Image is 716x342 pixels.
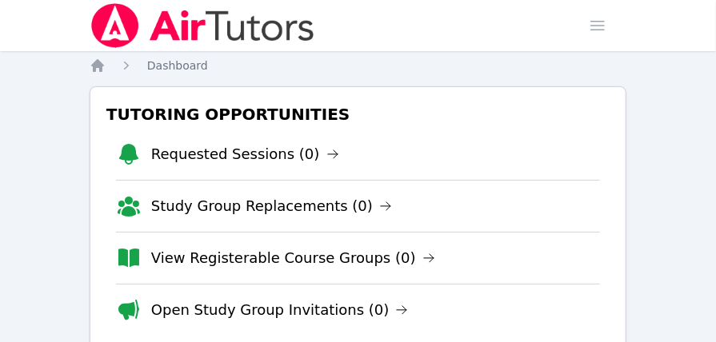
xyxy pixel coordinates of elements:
[151,299,409,321] a: Open Study Group Invitations (0)
[147,58,208,74] a: Dashboard
[147,59,208,72] span: Dashboard
[151,247,435,269] a: View Registerable Course Groups (0)
[151,195,392,217] a: Study Group Replacements (0)
[151,143,339,165] a: Requested Sessions (0)
[90,3,316,48] img: Air Tutors
[90,58,626,74] nav: Breadcrumb
[103,100,613,129] h3: Tutoring Opportunities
